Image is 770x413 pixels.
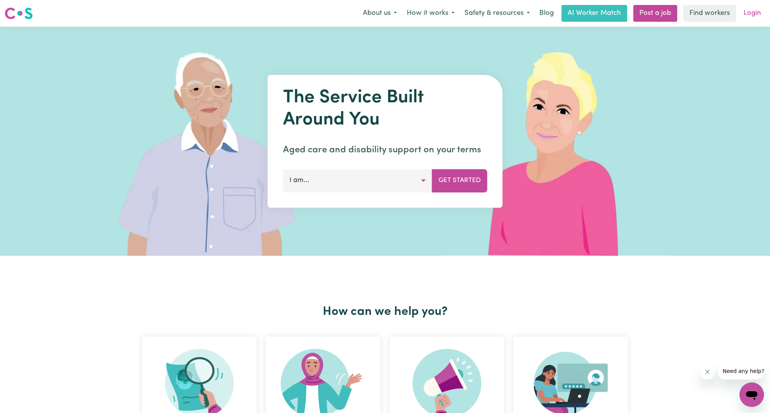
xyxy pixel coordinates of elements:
[402,5,459,21] button: How it works
[561,5,627,22] a: AI Worker Match
[535,5,558,22] a: Blog
[739,5,765,22] a: Login
[5,6,33,20] img: Careseekers logo
[700,364,715,379] iframe: Close message
[739,382,764,407] iframe: Button to launch messaging window
[137,305,632,319] h2: How can we help you?
[5,5,46,11] span: Need any help?
[283,169,432,192] button: I am...
[459,5,535,21] button: Safety & resources
[683,5,736,22] a: Find workers
[432,169,487,192] button: Get Started
[718,363,764,379] iframe: Message from company
[283,87,487,131] h1: The Service Built Around You
[283,143,487,157] p: Aged care and disability support on your terms
[358,5,402,21] button: About us
[633,5,677,22] a: Post a job
[5,5,33,22] a: Careseekers logo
